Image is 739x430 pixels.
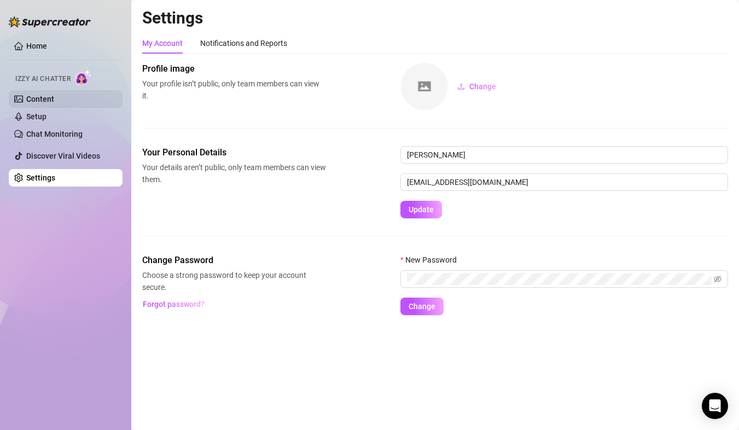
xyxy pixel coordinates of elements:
[142,254,326,267] span: Change Password
[9,16,91,27] img: logo-BBDzfeDw.svg
[142,269,326,293] span: Choose a strong password to keep your account secure.
[407,273,712,285] input: New Password
[200,37,287,49] div: Notifications and Reports
[26,173,55,182] a: Settings
[469,82,496,91] span: Change
[409,205,434,214] span: Update
[401,63,448,110] img: square-placeholder.png
[142,78,326,102] span: Your profile isn’t public, only team members can view it.
[15,74,71,84] span: Izzy AI Chatter
[400,201,442,218] button: Update
[142,295,205,313] button: Forgot password?
[143,300,205,309] span: Forgot password?
[26,95,54,103] a: Content
[457,83,465,90] span: upload
[75,69,92,85] img: AI Chatter
[702,393,728,419] div: Open Intercom Messenger
[142,8,728,28] h2: Settings
[400,254,464,266] label: New Password
[142,161,326,185] span: Your details aren’t public, only team members can view them.
[142,146,326,159] span: Your Personal Details
[142,37,183,49] div: My Account
[400,173,728,191] input: Enter new email
[26,152,100,160] a: Discover Viral Videos
[409,302,435,311] span: Change
[449,78,505,95] button: Change
[26,112,46,121] a: Setup
[714,275,721,283] span: eye-invisible
[142,62,326,75] span: Profile image
[26,130,83,138] a: Chat Monitoring
[400,146,728,164] input: Enter name
[400,298,444,315] button: Change
[26,42,47,50] a: Home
